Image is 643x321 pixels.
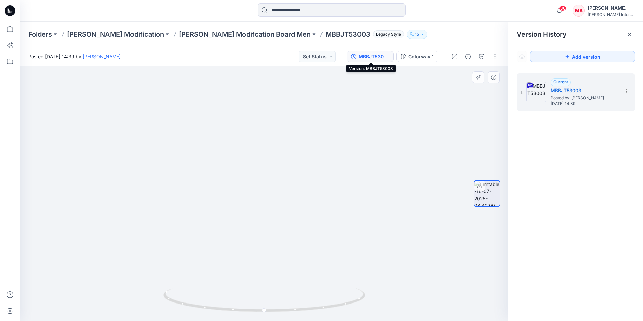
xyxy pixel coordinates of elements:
span: Posted [DATE] 14:39 by [28,53,121,60]
button: MBBJT53003 [347,51,394,62]
span: Legacy Style [373,30,404,38]
div: MBBJT53003 [358,53,389,60]
button: 15 [407,30,427,39]
button: Colorway 1 [396,51,438,62]
span: Posted by: Astrid Niegsch [551,95,618,101]
p: 15 [415,31,419,38]
span: [DATE] 14:39 [551,101,618,106]
div: MA [573,5,585,17]
div: Colorway 1 [408,53,434,60]
a: [PERSON_NAME] [83,53,121,59]
span: 30 [559,6,566,11]
button: Show Hidden Versions [517,51,527,62]
img: MBBJT53003 [526,82,546,102]
h5: MBBJT53003 [551,86,618,95]
img: turntable-16-07-2025-08:40:00 [474,181,500,206]
button: Details [463,51,474,62]
span: Version History [517,30,567,38]
button: Legacy Style [370,30,404,39]
a: [PERSON_NAME] Modification [67,30,164,39]
div: [PERSON_NAME] International [588,12,635,17]
a: [PERSON_NAME] Modifcation Board Men [179,30,311,39]
p: MBBJT53003 [326,30,370,39]
a: Folders [28,30,52,39]
span: Current [553,79,568,84]
button: Add version [530,51,635,62]
span: 1. [521,89,524,95]
div: [PERSON_NAME] [588,4,635,12]
button: Close [627,32,632,37]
